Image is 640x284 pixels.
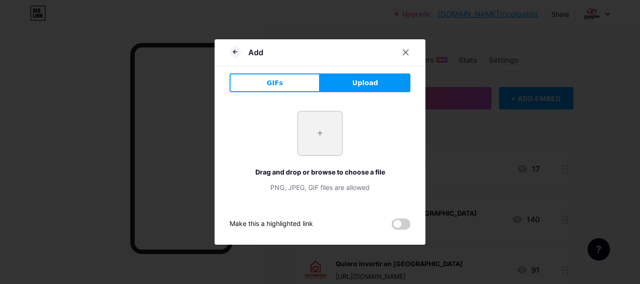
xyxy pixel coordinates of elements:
div: PNG, JPEG, GIF files are allowed [230,182,410,192]
span: Upload [352,78,378,88]
span: GIFs [267,78,283,88]
button: Upload [320,73,410,92]
div: Make this a highlighted link [230,218,313,230]
div: Add [248,47,263,58]
div: Drag and drop or browse to choose a file [230,167,410,177]
button: GIFs [230,73,320,92]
